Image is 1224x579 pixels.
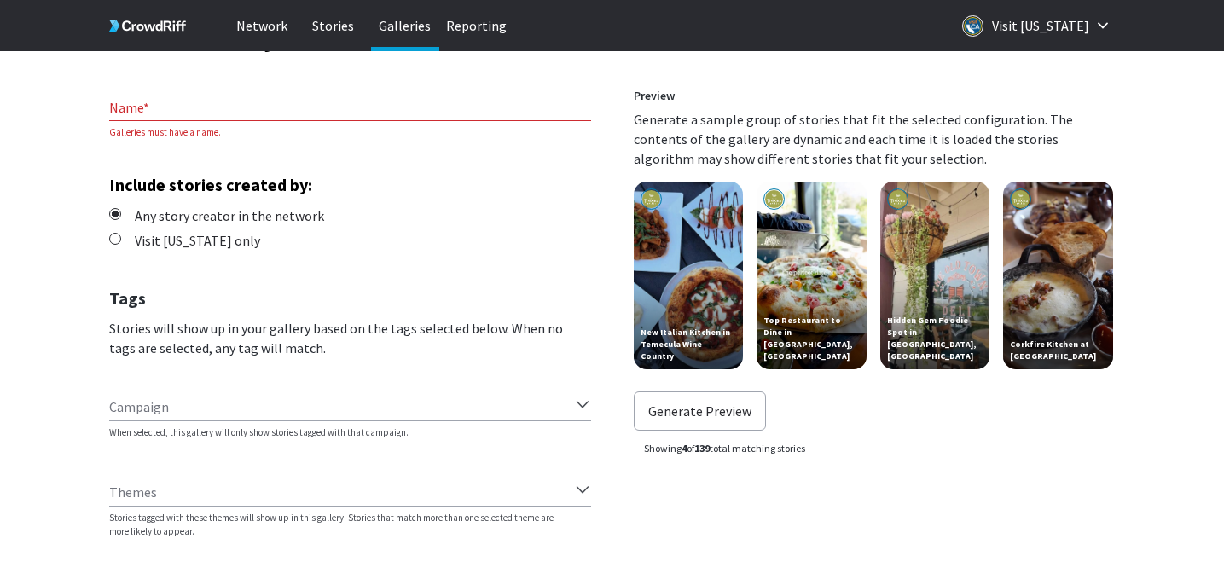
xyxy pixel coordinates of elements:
[644,442,805,455] span: Showing of total matching stories
[634,357,744,373] a: Preview story titled 'New Italian Kitchen in Temecula Wine Country'
[694,442,710,455] b: 139
[634,391,766,431] button: Generate Preview
[109,426,574,439] p: When selected, this gallery will only show stories tagged with that campaign.
[1010,339,1106,362] p: Corkfire Kitchen at Temecula Creek Inn
[109,287,591,309] h2: Tags
[634,89,1116,103] h5: Preview
[109,511,574,538] p: Stories tagged with these themes will show up in this gallery. Stories that match more than one s...
[634,110,1116,169] p: Generate a sample group of stories that fit the selected configuration. The contents of the galle...
[109,101,591,116] input: Name gallery
[109,319,591,358] p: Stories will show up in your gallery based on the tags selected below. When no tags are selected,...
[641,188,662,210] img: visittemecula
[109,206,324,226] span: Any story creator in the network
[887,315,983,362] p: Hidden Gem Foodie Spot in Temecula, CA
[641,327,737,362] p: New Italian Kitchen in Temecula Wine Country
[763,315,860,362] p: Top Restaurant to Dine in Temecula, CA
[1010,188,1031,210] img: visittemecula
[992,12,1089,39] p: Visit [US_STATE]
[757,357,867,373] a: Preview story titled 'Top Restaurant to Dine in Temecula, CA'
[109,173,591,197] h3: Include stories created by:
[109,97,149,118] label: Name
[682,442,687,455] b: 4
[109,230,260,251] span: Visit [US_STATE] only
[880,357,990,373] a: Preview story titled 'Hidden Gem Foodie Spot in Temecula, CA'
[887,188,908,210] img: visittemecula
[763,188,785,210] img: visittemecula
[109,125,591,139] p: Galleries must have a name.
[1003,357,1113,373] a: Preview story titled 'Corkfire Kitchen at Temecula Creek Inn '
[962,15,983,37] img: Logo for Visit California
